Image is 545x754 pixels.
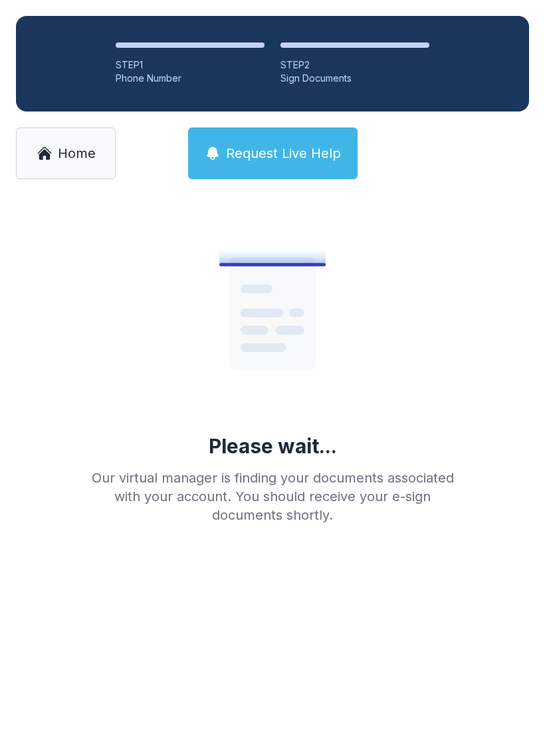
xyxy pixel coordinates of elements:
div: Sign Documents [280,72,429,85]
span: Home [58,144,96,163]
div: Please wait... [209,434,337,458]
div: STEP 1 [116,58,265,72]
div: Phone Number [116,72,265,85]
div: Our virtual manager is finding your documents associated with your account. You should receive yo... [81,469,464,524]
div: STEP 2 [280,58,429,72]
span: Request Live Help [226,144,341,163]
